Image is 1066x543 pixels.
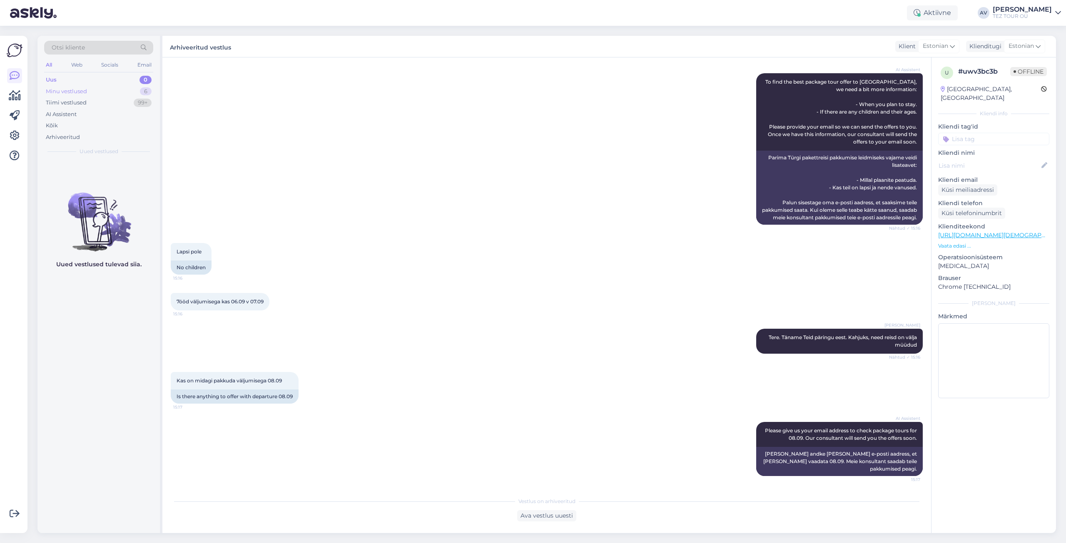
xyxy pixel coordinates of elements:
[938,208,1005,219] div: Küsi telefoninumbrit
[70,60,84,70] div: Web
[46,133,80,141] div: Arhiveeritud
[37,178,160,253] img: No chats
[938,133,1049,145] input: Lisa tag
[517,510,576,521] div: Ava vestlus uuesti
[938,300,1049,307] div: [PERSON_NAME]
[140,87,152,96] div: 6
[1010,67,1047,76] span: Offline
[938,149,1049,157] p: Kliendi nimi
[1009,42,1034,51] span: Estonian
[173,404,204,410] span: 15:17
[46,110,77,119] div: AI Assistent
[938,176,1049,184] p: Kliendi email
[938,253,1049,262] p: Operatsioonisüsteem
[939,161,1040,170] input: Lisa nimi
[56,260,142,269] p: Uued vestlused tulevad siia.
[938,283,1049,291] p: Chrome [TECHNICAL_ID]
[907,5,958,20] div: Aktiivne
[895,42,916,51] div: Klient
[938,199,1049,208] p: Kliendi telefon
[993,6,1061,20] a: [PERSON_NAME]TEZ TOUR OÜ
[177,248,202,255] span: Lapsi pole
[884,322,920,328] span: [PERSON_NAME]
[173,311,204,317] span: 15:16
[769,334,918,348] span: Tere. Täname Teid päringu eest. Kahjuks, need reisd on välja müüdud
[46,99,87,107] div: Tiimi vestlused
[958,67,1010,77] div: # uwv3bc3b
[171,260,212,275] div: No children
[46,87,87,96] div: Minu vestlused
[966,42,1001,51] div: Klienditugi
[136,60,153,70] div: Email
[173,275,204,281] span: 15:16
[889,415,920,422] span: AI Assistent
[139,76,152,84] div: 0
[46,121,58,130] div: Kõik
[938,184,997,196] div: Küsi meiliaadressi
[100,60,120,70] div: Socials
[938,110,1049,117] div: Kliendi info
[938,312,1049,321] p: Märkmed
[889,225,920,231] span: Nähtud ✓ 15:16
[765,79,918,145] span: To find the best package tour offer to [GEOGRAPHIC_DATA], we need a bit more information: - When ...
[938,274,1049,283] p: Brauser
[993,6,1052,13] div: [PERSON_NAME]
[945,69,949,76] span: u
[889,476,920,483] span: 15:17
[889,354,920,360] span: Nähtud ✓ 15:16
[938,262,1049,270] p: [MEDICAL_DATA]
[170,41,231,52] label: Arhiveeritud vestlus
[938,122,1049,131] p: Kliendi tag'id
[80,148,118,155] span: Uued vestlused
[46,76,57,84] div: Uus
[177,377,282,384] span: Kas on midagi pakkuda väljumisega 08.09
[993,13,1052,20] div: TEZ TOUR OÜ
[756,151,923,225] div: Parima Türgi pakettreisi pakkumise leidmiseks vajame veidi lisateavet: - Millal plaanite peatuda....
[134,99,152,107] div: 99+
[171,389,299,404] div: Is there anything to offer with departure 08.09
[978,7,989,19] div: AV
[889,67,920,73] span: AI Assistent
[177,298,264,305] span: 7ööd väljumisega kas 06.09 v 07.09
[765,427,918,441] span: Please give us your email address to check package tours for 08.09. Our consultant will send you ...
[44,60,54,70] div: All
[756,447,923,476] div: [PERSON_NAME] andke [PERSON_NAME] e-posti aadress, et [PERSON_NAME] vaadata 08.09. Meie konsultan...
[938,242,1049,250] p: Vaata edasi ...
[923,42,948,51] span: Estonian
[938,222,1049,231] p: Klienditeekond
[941,85,1041,102] div: [GEOGRAPHIC_DATA], [GEOGRAPHIC_DATA]
[52,43,85,52] span: Otsi kliente
[7,42,22,58] img: Askly Logo
[518,498,575,505] span: Vestlus on arhiveeritud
